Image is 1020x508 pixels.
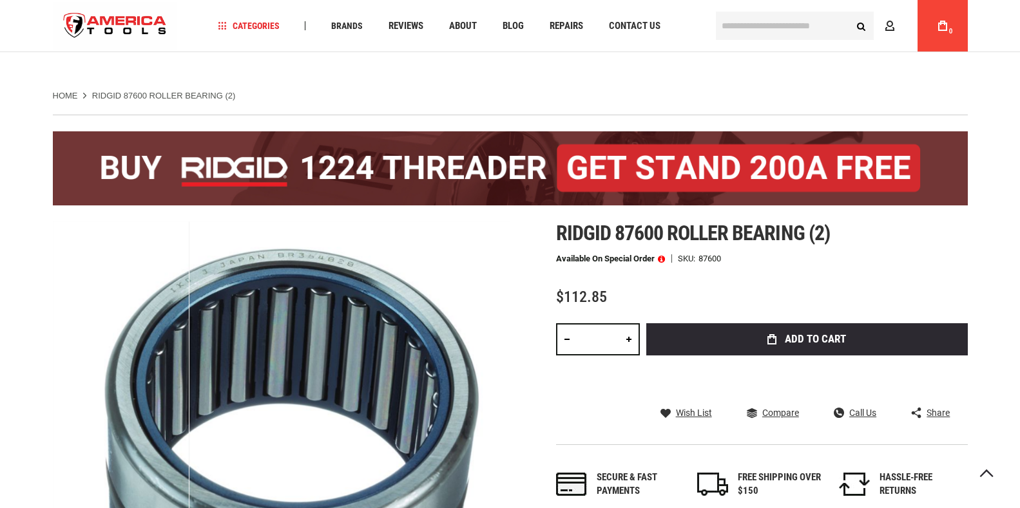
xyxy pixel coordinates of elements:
[212,17,285,35] a: Categories
[839,473,870,496] img: returns
[331,21,363,30] span: Brands
[738,471,822,498] div: FREE SHIPPING OVER $150
[556,473,587,496] img: payments
[449,21,477,31] span: About
[762,408,799,417] span: Compare
[644,359,970,397] iframe: Secure express checkout frame
[927,408,950,417] span: Share
[389,21,423,31] span: Reviews
[53,131,968,205] img: BOGO: Buy the RIDGID® 1224 Threader (26092), get the 92467 200A Stand FREE!
[609,21,660,31] span: Contact Us
[646,323,968,355] button: Add to Cart
[603,17,666,35] a: Contact Us
[660,407,712,419] a: Wish List
[556,254,665,263] p: Available on Special Order
[676,408,712,417] span: Wish List
[697,473,728,496] img: shipping
[53,2,178,50] img: America Tools
[53,2,178,50] a: store logo
[556,288,607,306] span: $112.85
[834,407,876,419] a: Call Us
[503,21,524,31] span: Blog
[849,408,876,417] span: Call Us
[556,221,830,245] span: Ridgid 87600 roller bearing (2)
[443,17,483,35] a: About
[849,14,874,38] button: Search
[597,471,680,498] div: Secure & fast payments
[550,21,583,31] span: Repairs
[92,91,236,100] strong: RIDGID 87600 ROLLER BEARING (2)
[785,334,846,344] span: Add to Cart
[698,254,721,263] div: 87600
[678,254,698,263] strong: SKU
[949,28,953,35] span: 0
[880,471,963,498] div: HASSLE-FREE RETURNS
[497,17,530,35] a: Blog
[544,17,589,35] a: Repairs
[218,21,280,30] span: Categories
[325,17,369,35] a: Brands
[53,90,78,102] a: Home
[747,407,799,419] a: Compare
[383,17,429,35] a: Reviews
